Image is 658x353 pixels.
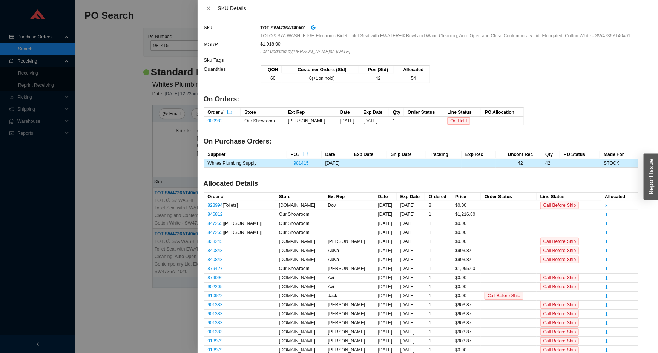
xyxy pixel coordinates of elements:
div: $1,918.00 [261,40,638,48]
td: [DATE] [397,319,425,328]
td: Quantities [204,65,260,87]
td: 1 [425,337,451,346]
td: [DATE] [322,159,350,168]
td: [DATE] [397,301,425,310]
td: [DATE] [397,292,425,301]
a: 879427 [208,266,223,271]
span: Call Before Ship [485,292,523,300]
td: [PERSON_NAME] [324,264,374,274]
td: Dov [324,201,374,210]
th: Allocated [601,193,638,201]
a: 838245 [208,239,223,244]
th: Date [374,193,397,201]
td: $0.00 [451,228,481,237]
td: [DATE] [336,117,359,125]
button: 1 [605,310,609,314]
span: Call Before Ship [540,301,579,309]
th: Price [451,193,481,201]
th: Line Status [537,193,601,201]
button: 1 [605,301,609,305]
td: [DATE] [374,283,397,292]
a: 981415 [294,160,309,166]
td: 1 [425,255,451,264]
th: PO Status [560,150,600,159]
td: 1 [425,301,451,310]
td: 42 [359,74,394,83]
button: 1 [605,346,609,350]
td: [DATE] [397,255,425,264]
th: Order # [204,193,276,201]
td: [DATE] [397,283,425,292]
h4: On Orders: [204,95,639,104]
span: Call Before Ship [540,238,579,245]
td: $1,095.60 [451,264,481,274]
td: [DATE] [359,117,389,125]
h4: Allocated Details [204,179,639,188]
td: [DATE] [397,337,425,346]
th: Made For [600,150,638,159]
td: [[PERSON_NAME]] [204,228,276,237]
td: Whites Plumbing Supply [204,159,287,168]
td: 1 [425,310,451,319]
td: [DATE] [397,201,425,210]
td: $903.87 [451,328,481,337]
a: 901383 [208,302,223,307]
span: Call Before Ship [540,202,579,209]
td: [DATE] [374,255,397,264]
td: $903.87 [451,319,481,328]
td: [DOMAIN_NAME] [275,337,324,346]
span: On Hold [447,117,470,125]
a: google [311,23,316,32]
th: QOH [261,66,282,74]
a: 901383 [208,320,223,325]
td: [DATE] [374,219,397,228]
a: 847265 [208,230,223,235]
th: Supplier [204,150,287,159]
td: $903.87 [451,310,481,319]
td: 1 [425,328,451,337]
td: Sku Tags [204,56,260,65]
td: 1 [425,319,451,328]
td: MSRP [204,40,260,56]
span: Call Before Ship [540,319,579,327]
td: Avi [324,283,374,292]
button: 1 [605,247,609,251]
td: [PERSON_NAME] [324,237,374,246]
a: 910922 [208,293,223,298]
td: [DATE] [397,274,425,283]
span: Call Before Ship [540,256,579,263]
a: 913979 [208,347,223,353]
th: Order # [204,108,241,117]
button: 1 [605,319,609,323]
td: [DATE] [397,228,425,237]
td: [DATE] [374,210,397,219]
h4: On Purchase Orders: [204,137,639,146]
span: google [311,25,316,30]
button: 8 [605,202,609,205]
td: 1 [425,264,451,274]
span: export [227,109,232,115]
button: 1 [605,274,609,278]
span: close [206,6,211,11]
span: 0 (+ 1 on hold) [309,76,335,81]
td: 1 [425,283,451,292]
td: [DATE] [397,328,425,337]
td: [[PERSON_NAME]] [204,219,276,228]
td: 1 [425,210,451,219]
td: [DATE] [397,264,425,274]
td: [DATE] [374,237,397,246]
td: [PERSON_NAME] [324,319,374,328]
button: 1 [605,328,609,332]
th: Ship Date [387,150,426,159]
th: Exp Date [359,108,389,117]
td: $0.00 [451,283,481,292]
td: $1,216.80 [451,210,481,219]
td: [DATE] [374,246,397,255]
td: [DATE] [374,328,397,337]
td: [DOMAIN_NAME] [275,283,324,292]
th: Ext Rep [284,108,336,117]
td: [DATE] [374,201,397,210]
td: [PERSON_NAME] [324,301,374,310]
td: Jack [324,292,374,301]
span: Call Before Ship [540,274,579,281]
